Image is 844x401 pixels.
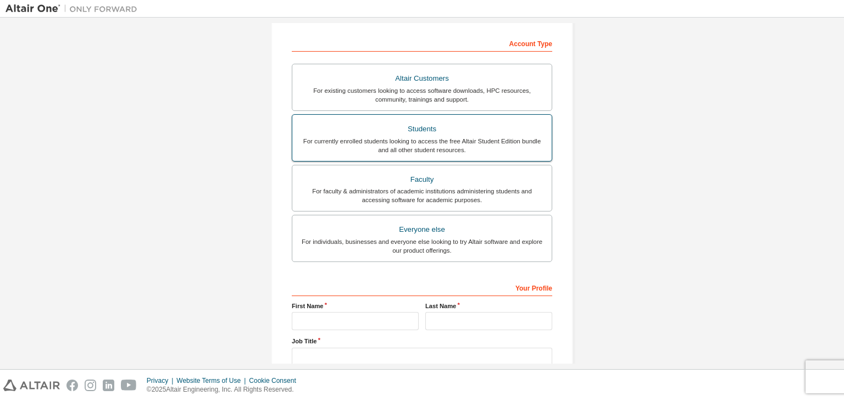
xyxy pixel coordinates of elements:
div: Altair Customers [299,71,545,86]
label: Job Title [292,337,552,346]
div: Account Type [292,34,552,52]
div: For currently enrolled students looking to access the free Altair Student Edition bundle and all ... [299,137,545,154]
p: © 2025 Altair Engineering, Inc. All Rights Reserved. [147,385,303,394]
img: altair_logo.svg [3,380,60,391]
div: Your Profile [292,279,552,296]
img: youtube.svg [121,380,137,391]
div: Privacy [147,376,176,385]
img: instagram.svg [85,380,96,391]
div: For faculty & administrators of academic institutions administering students and accessing softwa... [299,187,545,204]
img: facebook.svg [66,380,78,391]
div: For existing customers looking to access software downloads, HPC resources, community, trainings ... [299,86,545,104]
img: Altair One [5,3,143,14]
img: linkedin.svg [103,380,114,391]
label: Last Name [425,302,552,310]
div: Faculty [299,172,545,187]
div: Everyone else [299,222,545,237]
div: Students [299,121,545,137]
label: First Name [292,302,419,310]
div: Website Terms of Use [176,376,249,385]
div: For individuals, businesses and everyone else looking to try Altair software and explore our prod... [299,237,545,255]
div: Cookie Consent [249,376,302,385]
